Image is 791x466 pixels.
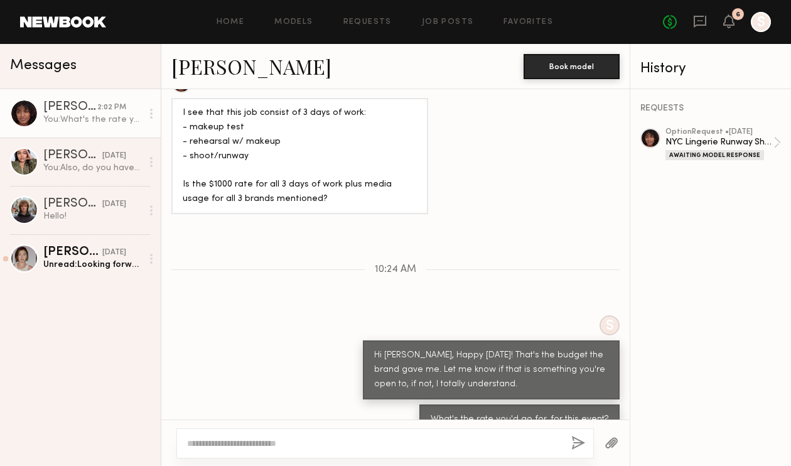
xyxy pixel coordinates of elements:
div: You: What's the rate you'd go for, for this event? [43,114,142,126]
span: Messages [10,58,77,73]
div: [PERSON_NAME] [43,149,102,162]
a: Models [274,18,313,26]
div: What's the rate you'd go for, for this event? [431,413,608,427]
div: Hi [PERSON_NAME], Happy [DATE]! That's the budget the brand gave me. Let me know if that is somet... [374,349,608,392]
div: [DATE] [102,198,126,210]
div: 2:02 PM [97,102,126,114]
div: History [640,62,781,76]
a: S [751,12,771,32]
div: NYC Lingerie Runway Show [665,136,773,148]
a: Book model [524,60,620,71]
div: Awaiting Model Response [665,150,764,160]
div: [DATE] [102,247,126,259]
div: option Request • [DATE] [665,128,773,136]
a: optionRequest •[DATE]NYC Lingerie Runway ShowAwaiting Model Response [665,128,781,160]
div: I see that this job consist of 3 days of work: - makeup test - rehearsal w/ makeup - shoot/runway... [183,106,417,207]
div: 6 [736,11,740,18]
div: [PERSON_NAME] [43,101,97,114]
a: Favorites [503,18,553,26]
a: [PERSON_NAME] [171,53,331,80]
button: Book model [524,54,620,79]
div: REQUESTS [640,104,781,113]
a: Home [217,18,245,26]
a: Requests [343,18,392,26]
div: [DATE] [102,150,126,162]
div: [PERSON_NAME] [43,198,102,210]
div: Hello! [43,210,142,222]
span: 10:24 AM [375,264,416,275]
div: [PERSON_NAME] [43,246,102,259]
a: Job Posts [422,18,474,26]
div: You: Also, do you have runway experience? [43,162,142,174]
div: Unread: Looking forward to hearing back(:(: [43,259,142,271]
